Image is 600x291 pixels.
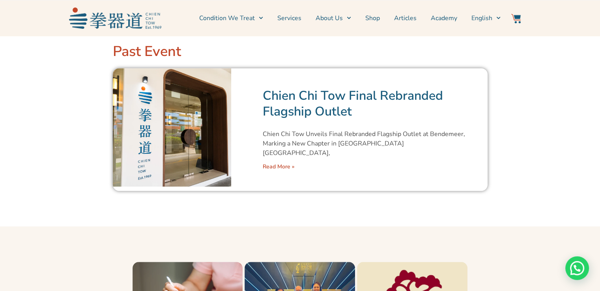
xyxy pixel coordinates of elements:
span: English [471,13,492,23]
a: Articles [394,8,417,28]
a: Read more about Chien Chi Tow Final Rebranded Flagship Outlet [263,163,295,170]
a: Condition We Treat [199,8,263,28]
p: Chien Chi Tow Unveils Final Rebranded Flagship Outlet at Bendemeer, Marking a New Chapter in [GEO... [263,129,468,158]
a: Shop [365,8,380,28]
a: Services [277,8,301,28]
a: Academy [431,8,457,28]
h2: Past Event [113,43,488,60]
a: Chien Chi Tow Final Rebranded Flagship Outlet [263,87,443,120]
a: About Us [316,8,351,28]
img: Website Icon-03 [511,14,521,23]
nav: Menu [165,8,501,28]
a: English [471,8,501,28]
